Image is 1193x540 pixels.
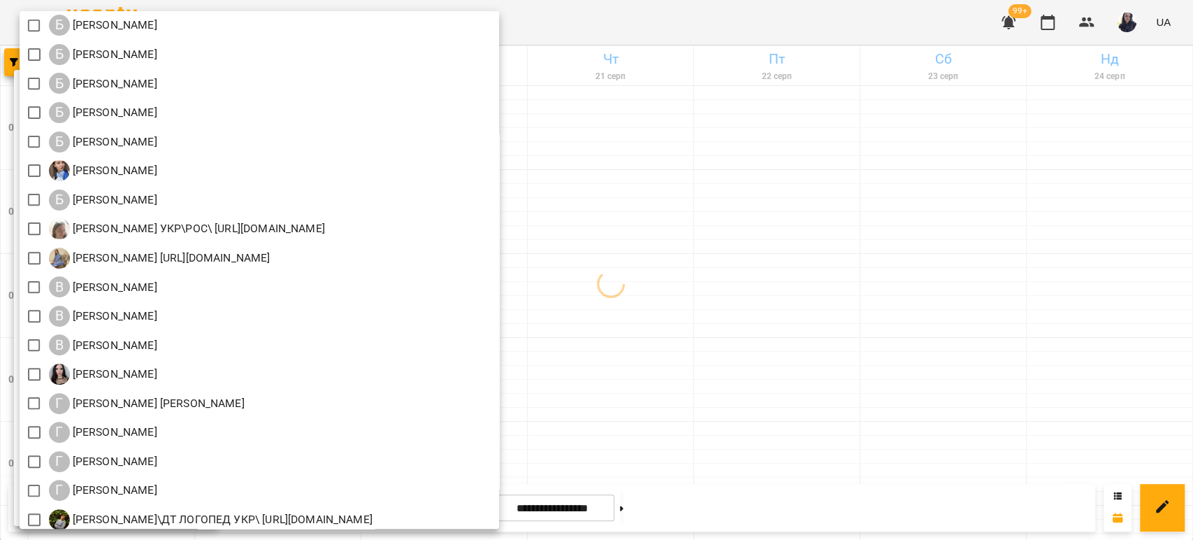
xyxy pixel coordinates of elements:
p: [PERSON_NAME] [70,482,157,499]
a: Б [PERSON_NAME] [49,73,157,94]
div: Г [49,451,70,472]
div: Бліхар Юлія [49,102,157,123]
div: Гвоздик Надія [49,451,157,472]
div: Г [49,393,70,414]
a: Г [PERSON_NAME] [49,451,157,472]
p: [PERSON_NAME] [70,308,157,325]
div: Б [49,15,70,36]
p: [PERSON_NAME] [70,162,157,179]
p: [PERSON_NAME] [70,366,157,383]
div: Бондарєва Валерія [49,190,157,211]
div: В [49,334,70,355]
div: Габорак Галина [49,364,157,385]
p: [PERSON_NAME] [URL][DOMAIN_NAME] [70,250,270,267]
img: Б [49,160,70,181]
div: Бойчук Каріна [49,160,157,181]
p: [PERSON_NAME] [70,46,157,63]
div: Б [49,190,70,211]
p: [PERSON_NAME] УКР\РОС\ [URL][DOMAIN_NAME] [70,220,325,237]
div: В [49,306,70,327]
a: В [PERSON_NAME] [49,334,157,355]
a: Б [PERSON_NAME] [49,15,157,36]
div: Вовк Галина [49,306,157,327]
a: Б [PERSON_NAME] УКР\РОС\ [URL][DOMAIN_NAME] [49,218,325,239]
p: [PERSON_NAME] [PERSON_NAME] [70,395,245,412]
a: Б [PERSON_NAME] [49,190,157,211]
div: Б [49,73,70,94]
p: [PERSON_NAME] [70,134,157,150]
div: Божко Олександра [49,132,157,152]
p: [PERSON_NAME] [70,76,157,92]
div: Б [49,102,70,123]
img: Г [49,364,70,385]
div: Б [49,132,70,152]
div: Бєлькова Анастасія ДТ ЛОГОПЕД УКР\РОС\ https://us06web.zoom.us/j/87943953043 [49,218,325,239]
div: Б [49,44,70,65]
p: [PERSON_NAME] [70,337,157,354]
p: [PERSON_NAME]\ДТ ЛОГОПЕД УКР\ [URL][DOMAIN_NAME] [70,511,373,528]
div: Гончаренко Світлана Володимирівна\ДТ ЛОГОПЕД УКР\ https://us06web.zoom.us/j/81989846243 [49,509,373,530]
div: В [49,276,70,297]
p: [PERSON_NAME] [70,17,157,34]
p: [PERSON_NAME] [70,279,157,296]
a: Б [PERSON_NAME] [49,102,157,123]
a: Б [PERSON_NAME] [49,44,157,65]
a: В [PERSON_NAME] [49,306,157,327]
a: Г [PERSON_NAME] [PERSON_NAME] [49,393,245,414]
a: Г [PERSON_NAME] [49,422,157,443]
p: [PERSON_NAME] [70,453,157,470]
a: Г [PERSON_NAME] [49,480,157,501]
div: Гончаренко Наталія [49,480,157,501]
div: Вікторія Котисько [49,334,157,355]
a: Б [PERSON_NAME] [URL][DOMAIN_NAME] [49,248,270,269]
p: [PERSON_NAME] [70,424,157,441]
img: Б [49,218,70,239]
div: Галушка Оксана [49,422,157,443]
a: Б [PERSON_NAME] [49,132,157,152]
div: Венюкова Єлизавета [49,276,157,297]
a: Б [PERSON_NAME] [49,160,157,181]
a: Г [PERSON_NAME]\ДТ ЛОГОПЕД УКР\ [URL][DOMAIN_NAME] [49,509,373,530]
div: Г [49,480,70,501]
div: Біволару Аліна https://us06web.zoom.us/j/83742518055 [49,248,270,269]
div: Г [49,422,70,443]
p: [PERSON_NAME] [70,192,157,208]
a: В [PERSON_NAME] [49,276,157,297]
img: Г [49,509,70,530]
div: Гаврилевська Оксана [49,393,245,414]
a: Г [PERSON_NAME] [49,364,157,385]
img: Б [49,248,70,269]
p: [PERSON_NAME] [70,104,157,121]
div: Балашова Наталія [49,15,157,36]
